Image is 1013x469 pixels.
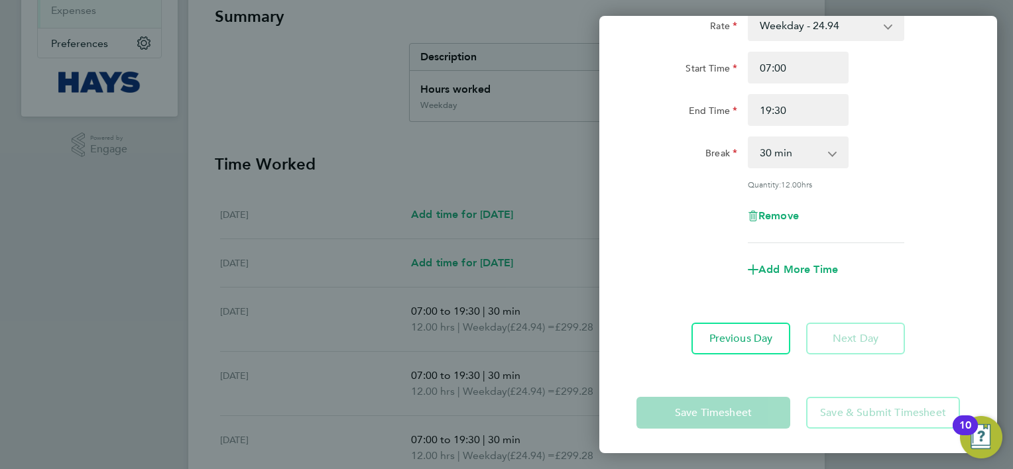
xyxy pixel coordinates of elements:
span: Previous Day [709,332,773,345]
span: Remove [758,209,799,222]
input: E.g. 18:00 [748,94,849,126]
button: Open Resource Center, 10 new notifications [960,416,1002,458]
button: Previous Day [691,323,790,354]
span: Add More Time [758,263,838,276]
div: 10 [959,425,971,443]
div: Quantity: hrs [748,179,904,189]
span: 12.00 [781,179,802,189]
label: Start Time [685,62,737,78]
label: Rate [710,20,737,36]
button: Add More Time [748,264,838,275]
button: Remove [748,211,799,221]
input: E.g. 08:00 [748,52,849,83]
label: Break [705,147,737,163]
label: End Time [689,105,737,121]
